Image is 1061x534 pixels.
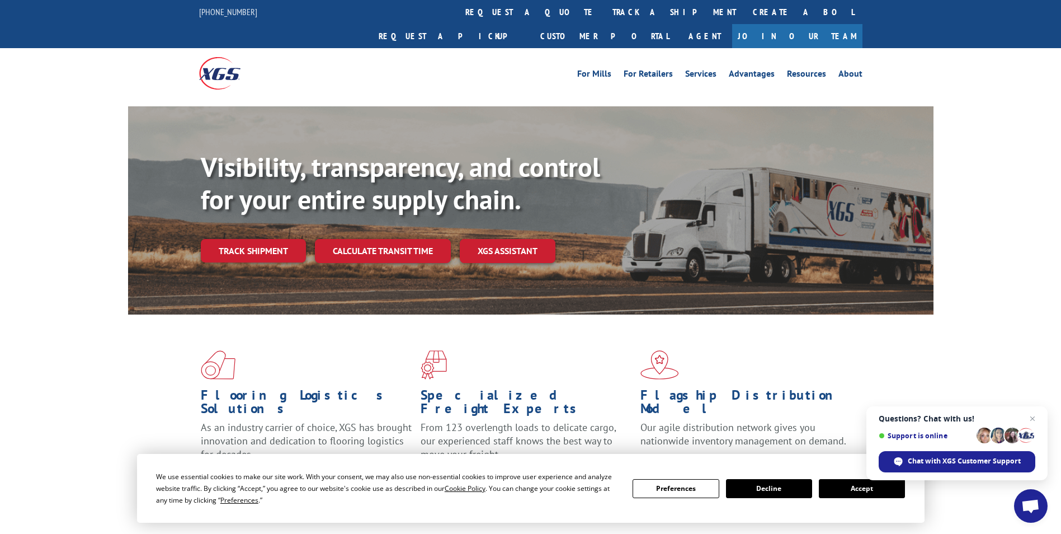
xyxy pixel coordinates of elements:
a: For Retailers [624,69,673,82]
h1: Flooring Logistics Solutions [201,388,412,421]
img: xgs-icon-total-supply-chain-intelligence-red [201,350,235,380]
a: Agent [677,24,732,48]
span: Support is online [879,432,973,440]
b: Visibility, transparency, and control for your entire supply chain. [201,149,600,217]
div: Open chat [1014,489,1048,523]
button: Preferences [633,479,719,498]
div: Chat with XGS Customer Support [879,451,1035,472]
a: Customer Portal [532,24,677,48]
img: xgs-icon-focused-on-flooring-red [421,350,447,380]
a: Join Our Team [732,24,862,48]
p: From 123 overlength loads to delicate cargo, our experienced staff knows the best way to move you... [421,421,632,471]
div: We use essential cookies to make our site work. With your consent, we may also use non-essential ... [156,471,619,506]
a: [PHONE_NUMBER] [199,6,257,17]
a: For Mills [577,69,611,82]
h1: Specialized Freight Experts [421,388,632,421]
span: Preferences [220,495,258,505]
a: About [838,69,862,82]
a: Track shipment [201,239,306,263]
span: Chat with XGS Customer Support [908,456,1021,466]
a: Services [685,69,716,82]
span: Close chat [1026,412,1039,425]
span: Questions? Chat with us! [879,414,1035,423]
img: xgs-icon-flagship-distribution-model-red [640,350,679,380]
a: Calculate transit time [315,239,451,263]
a: Resources [787,69,826,82]
span: Our agile distribution network gives you nationwide inventory management on demand. [640,421,846,447]
h1: Flagship Distribution Model [640,388,852,421]
button: Accept [819,479,905,498]
div: Cookie Consent Prompt [137,454,925,523]
button: Decline [726,479,812,498]
a: XGS ASSISTANT [460,239,555,263]
span: As an industry carrier of choice, XGS has brought innovation and dedication to flooring logistics... [201,421,412,461]
a: Request a pickup [370,24,532,48]
span: Cookie Policy [445,484,485,493]
a: Advantages [729,69,775,82]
